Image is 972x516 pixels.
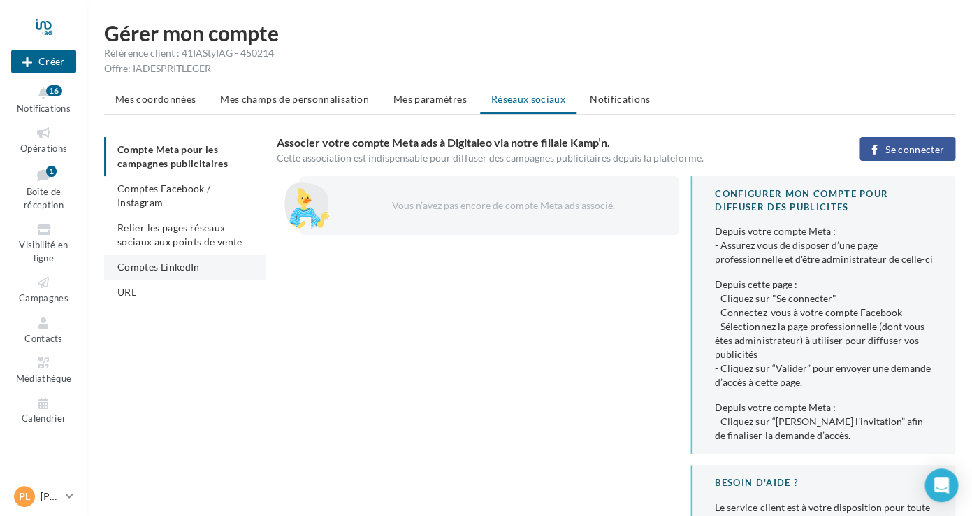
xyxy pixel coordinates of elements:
[11,393,76,427] a: Calendrier
[117,286,136,298] span: URL
[117,261,200,273] span: Comptes LinkedIn
[924,468,958,502] div: Open Intercom Messenger
[11,219,76,266] a: Visibilité en ligne
[393,93,467,105] span: Mes paramètres
[104,22,955,43] h1: Gérer mon compte
[22,413,66,424] span: Calendrier
[885,144,944,155] span: Se connecter
[115,93,196,105] span: Mes coordonnées
[19,292,68,303] span: Campagnes
[11,313,76,347] a: Contacts
[220,93,369,105] span: Mes champs de personnalisation
[16,373,72,384] span: Médiathèque
[859,137,955,161] button: Se connecter
[715,476,933,489] div: BESOIN D'AIDE ?
[46,166,57,177] div: 1
[20,143,67,154] span: Opérations
[277,151,818,165] div: Cette association est indispensable pour diffuser des campagnes publicitaires depuis la plateforme.
[11,83,76,117] button: Notifications 16
[11,272,76,306] a: Campagnes
[11,50,76,73] button: Créer
[590,93,651,105] span: Notifications
[24,333,63,344] span: Contacts
[19,239,68,264] span: Visibilité en ligne
[46,85,62,96] div: 16
[715,224,933,266] div: Depuis votre compte Meta : - Assurez vous de disposer d’une page professionnelle et d'être admini...
[277,137,818,148] h3: Associer votre compte Meta ads à Digitaleo via notre filiale Kamp’n.
[715,187,933,213] div: CONFIGURER MON COMPTE POUR DIFFUSER DES PUBLICITES
[104,62,955,76] div: Offre: IADESPRITLEGER
[715,278,933,389] div: Depuis cette page : - Cliquez sur "Se connecter" - Connectez-vous à votre compte Facebook - Sélec...
[11,163,76,214] a: Boîte de réception1
[17,103,71,114] span: Notifications
[19,489,30,503] span: PL
[715,401,933,443] div: Depuis votre compte Meta : - Cliquez sur “[PERSON_NAME] l’invitation” afin de finaliser la demand...
[344,199,657,213] div: Vous n’avez pas encore de compte Meta ads associé.
[24,186,64,210] span: Boîte de réception
[11,122,76,157] a: Opérations
[117,222,242,248] span: Relier les pages réseaux sociaux aux points de vente
[117,182,210,208] span: Comptes Facebook / Instagram
[41,489,60,503] p: [PERSON_NAME]
[11,483,76,510] a: PL [PERSON_NAME]
[11,50,76,73] div: Nouvelle campagne
[11,352,76,387] a: Médiathèque
[104,46,955,60] div: Référence client : 41IAStyIAG - 450214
